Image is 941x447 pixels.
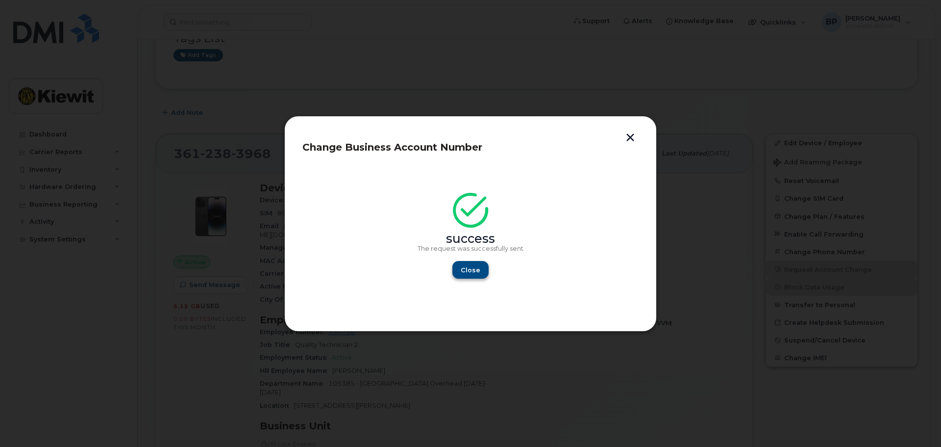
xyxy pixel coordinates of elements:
iframe: Messenger Launcher [898,404,934,440]
p: The request was successfully sent [317,245,624,253]
span: Close [461,265,480,275]
span: Change Business Account Number [302,141,482,153]
button: Close [452,261,489,279]
div: success [317,235,624,243]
